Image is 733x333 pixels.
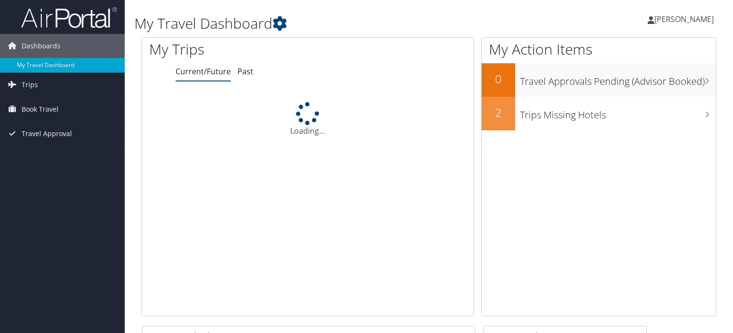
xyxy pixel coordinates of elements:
[149,39,328,59] h1: My Trips
[22,34,60,58] span: Dashboards
[237,66,253,77] a: Past
[22,122,72,146] span: Travel Approval
[482,71,515,87] h2: 0
[482,63,716,97] a: 0Travel Approvals Pending (Advisor Booked)
[134,13,527,34] h1: My Travel Dashboard
[142,102,473,137] div: Loading...
[176,66,231,77] a: Current/Future
[520,103,716,122] h3: Trips Missing Hotels
[482,97,716,130] a: 2Trips Missing Hotels
[22,97,59,121] span: Book Travel
[22,73,38,97] span: Trips
[648,5,723,34] a: [PERSON_NAME]
[654,14,714,24] span: [PERSON_NAME]
[520,70,716,88] h3: Travel Approvals Pending (Advisor Booked)
[482,39,716,59] h1: My Action Items
[482,104,515,121] h2: 2
[21,6,117,29] img: airportal-logo.png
